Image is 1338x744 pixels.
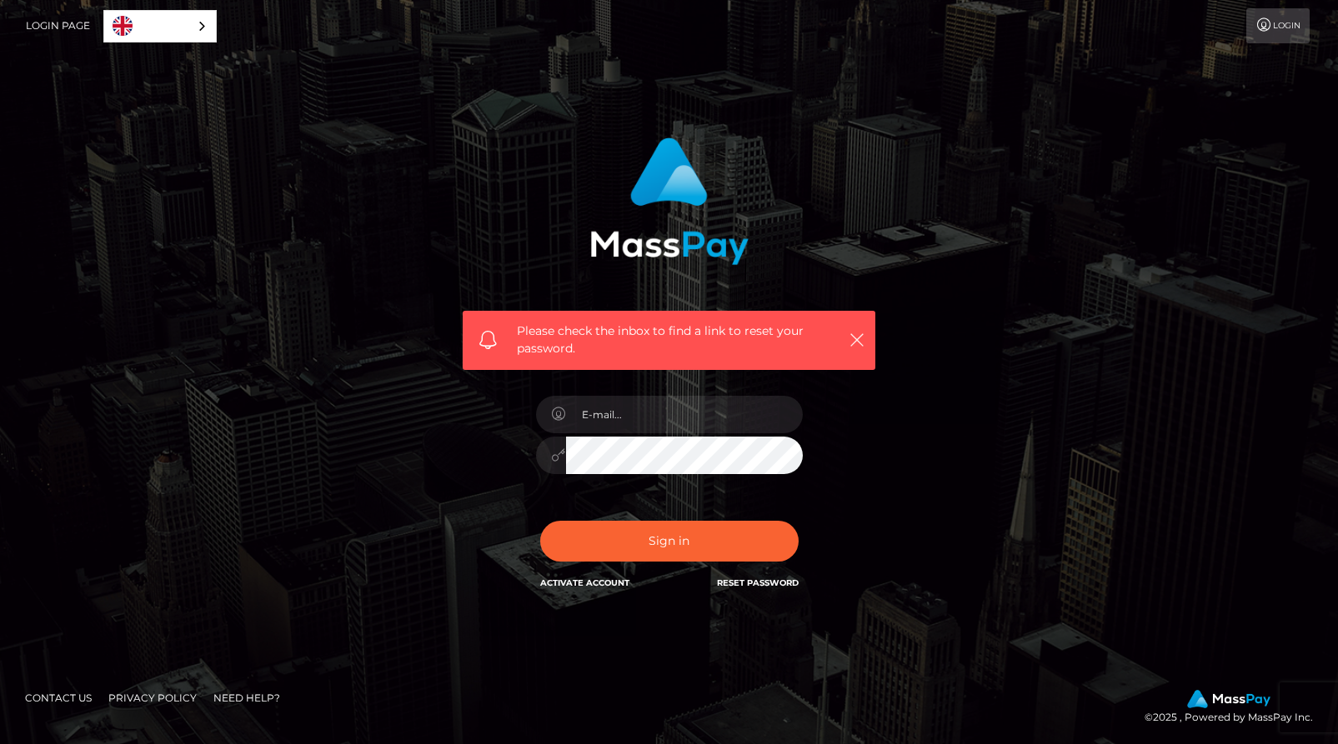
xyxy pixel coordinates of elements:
[103,10,217,42] div: Language
[717,577,799,588] a: Reset Password
[102,685,203,711] a: Privacy Policy
[18,685,98,711] a: Contact Us
[103,10,217,42] aside: Language selected: English
[1145,689,1325,726] div: © 2025 , Powered by MassPay Inc.
[26,8,90,43] a: Login Page
[207,685,287,711] a: Need Help?
[566,396,803,433] input: E-mail...
[540,521,799,562] button: Sign in
[517,322,821,357] span: Please check the inbox to find a link to reset your password.
[104,11,216,42] a: English
[590,137,749,265] img: MassPay Login
[1246,8,1310,43] a: Login
[1187,690,1270,708] img: MassPay
[540,577,629,588] a: Activate Account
